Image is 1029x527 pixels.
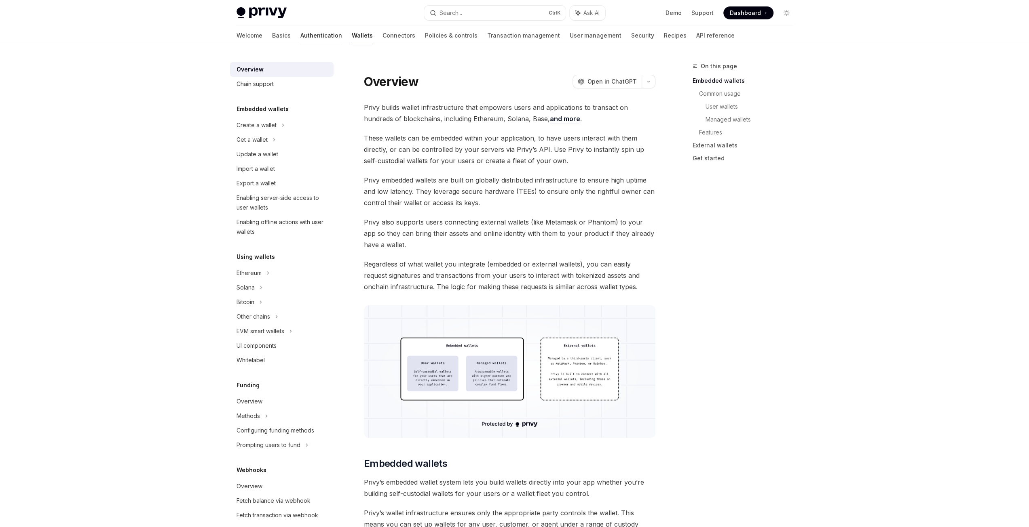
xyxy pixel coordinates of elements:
[237,26,262,45] a: Welcome
[237,268,262,278] div: Ethereum
[237,465,266,475] h5: Webhooks
[237,178,276,188] div: Export a wallet
[230,176,334,191] a: Export a wallet
[780,6,793,19] button: Toggle dark mode
[230,508,334,523] a: Fetch transaction via webhook
[693,152,799,165] a: Get started
[706,100,799,113] a: User wallets
[237,217,329,237] div: Enabling offline actions with user wallets
[550,115,580,123] a: and more
[230,423,334,438] a: Configuring funding methods
[230,338,334,353] a: UI components
[237,120,277,130] div: Create a wallet
[730,9,761,17] span: Dashboard
[237,496,311,506] div: Fetch balance via webhook
[699,87,799,100] a: Common usage
[693,74,799,87] a: Embedded wallets
[230,493,334,508] a: Fetch balance via webhook
[696,26,735,45] a: API reference
[237,397,262,406] div: Overview
[701,61,737,71] span: On this page
[237,193,329,212] div: Enabling server-side access to user wallets
[364,74,418,89] h1: Overview
[693,139,799,152] a: External wallets
[230,394,334,409] a: Overview
[487,26,560,45] a: Transaction management
[230,479,334,493] a: Overview
[230,62,334,77] a: Overview
[237,510,318,520] div: Fetch transaction via webhook
[237,104,289,114] h5: Embedded wallets
[230,215,334,239] a: Enabling offline actions with user wallets
[230,162,334,176] a: Import a wallet
[237,65,264,74] div: Overview
[364,174,655,208] span: Privy embedded wallets are built on globally distributed infrastructure to ensure high uptime and...
[424,6,566,20] button: Search...CtrlK
[237,426,314,435] div: Configuring funding methods
[664,26,687,45] a: Recipes
[237,7,287,19] img: light logo
[364,305,655,438] img: images/walletoverview.png
[237,341,277,351] div: UI components
[237,297,254,307] div: Bitcoin
[549,10,561,16] span: Ctrl K
[237,440,300,450] div: Prompting users to fund
[230,77,334,91] a: Chain support
[237,355,265,365] div: Whitelabel
[723,6,773,19] a: Dashboard
[230,353,334,367] a: Whitelabel
[237,164,275,174] div: Import a wallet
[425,26,478,45] a: Policies & controls
[364,258,655,292] span: Regardless of what wallet you integrate (embedded or external wallets), you can easily request si...
[237,149,278,159] div: Update a wallet
[583,9,600,17] span: Ask AI
[573,75,642,88] button: Open in ChatGPT
[570,26,621,45] a: User management
[570,6,605,20] button: Ask AI
[364,477,655,499] span: Privy’s embedded wallet system lets you build wallets directly into your app whether you’re build...
[237,79,274,89] div: Chain support
[237,411,260,421] div: Methods
[631,26,654,45] a: Security
[364,132,655,166] span: These wallets can be embedded within your application, to have users interact with them directly,...
[691,9,714,17] a: Support
[706,113,799,126] a: Managed wallets
[237,312,270,321] div: Other chains
[272,26,291,45] a: Basics
[237,326,284,336] div: EVM smart wallets
[230,147,334,162] a: Update a wallet
[666,9,682,17] a: Demo
[237,135,268,145] div: Get a wallet
[237,283,255,292] div: Solana
[587,78,637,86] span: Open in ChatGPT
[237,252,275,262] h5: Using wallets
[300,26,342,45] a: Authentication
[364,216,655,250] span: Privy also supports users connecting external wallets (like Metamask or Phantom) to your app so t...
[237,380,260,390] h5: Funding
[364,457,447,470] span: Embedded wallets
[352,26,373,45] a: Wallets
[699,126,799,139] a: Features
[237,481,262,491] div: Overview
[382,26,415,45] a: Connectors
[439,8,462,18] div: Search...
[364,102,655,124] span: Privy builds wallet infrastructure that empowers users and applications to transact on hundreds o...
[230,191,334,215] a: Enabling server-side access to user wallets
